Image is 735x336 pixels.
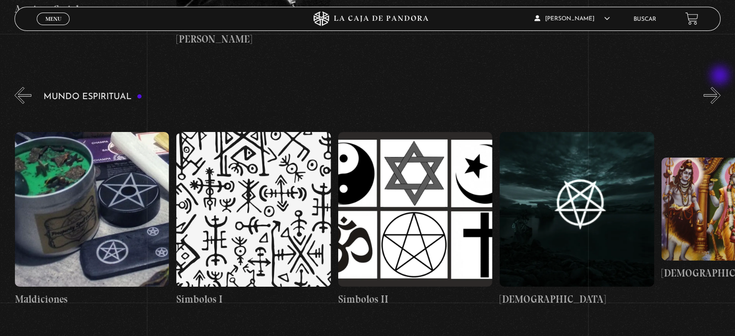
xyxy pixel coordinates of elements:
h4: Símbolos II [338,292,492,307]
a: Maldiciones [15,111,169,327]
button: Next [704,87,721,104]
span: [PERSON_NAME] [534,16,610,22]
a: Buscar [634,16,656,22]
h4: Símbolos I [176,292,331,307]
a: [DEMOGRAPHIC_DATA] [500,111,654,327]
h4: Maldiciones [15,292,169,307]
h3: Mundo Espiritual [43,92,142,102]
button: Previous [14,87,31,104]
a: View your shopping cart [685,12,698,25]
span: Cerrar [42,24,65,31]
h4: Asesinos Seriales – [PERSON_NAME] [176,16,331,46]
span: Menu [45,16,61,22]
h4: [DEMOGRAPHIC_DATA] [500,292,654,307]
a: Símbolos I [176,111,331,327]
h4: Asesinos Seriales [14,1,169,17]
a: Símbolos II [338,111,492,327]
